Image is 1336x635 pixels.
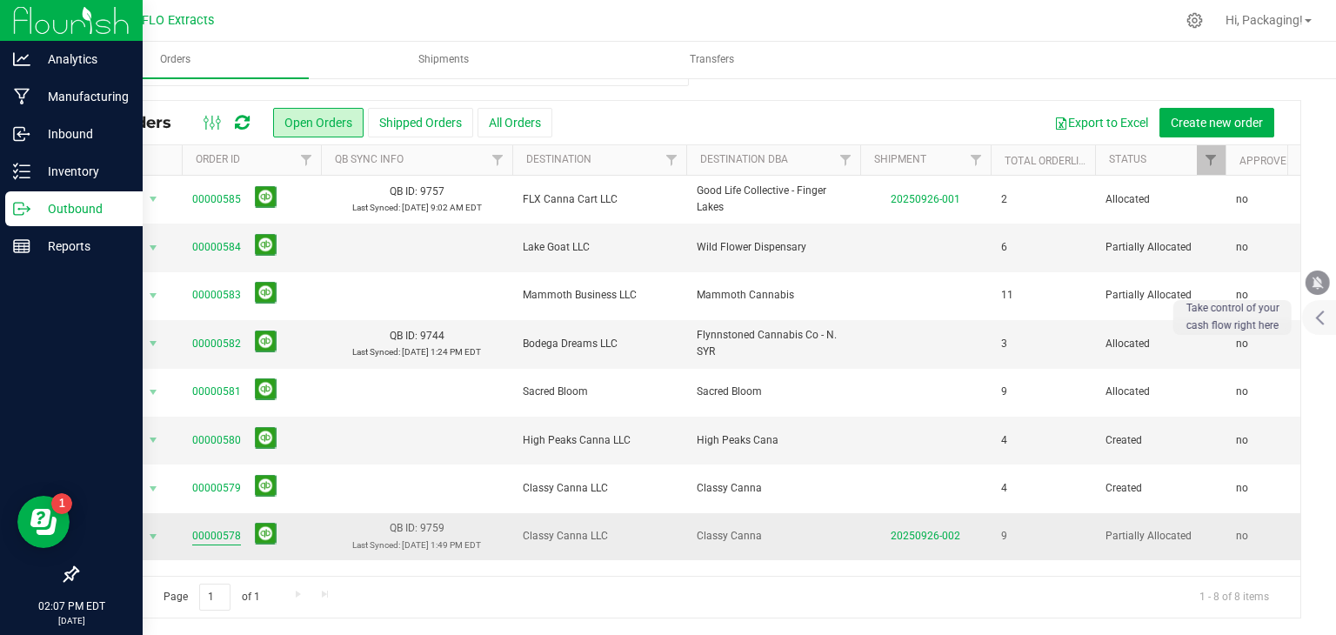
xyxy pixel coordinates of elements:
a: 20250926-002 [891,530,960,542]
span: 2 [1001,191,1007,208]
button: Export to Excel [1043,108,1159,137]
span: no [1236,384,1248,400]
span: 9 [1001,528,1007,545]
span: Created [1106,432,1215,449]
span: Create new order [1171,116,1263,130]
span: no [1236,336,1248,352]
span: select [143,236,164,260]
span: 9757 [420,185,444,197]
a: 00000578 [192,528,241,545]
p: Reports [30,236,135,257]
span: Mammoth Cannabis [697,287,850,304]
span: select [143,284,164,308]
span: [DATE] 9:02 AM EDT [402,203,482,212]
p: Inbound [30,124,135,144]
span: Orders [137,52,214,67]
a: Order ID [196,153,240,165]
span: 4 [1001,480,1007,497]
span: Sacred Bloom [523,384,676,400]
span: 11 [1001,287,1013,304]
span: Classy Canna [697,528,850,545]
inline-svg: Outbound [13,200,30,217]
a: Filter [1197,145,1226,175]
a: Filter [484,145,512,175]
span: 9759 [420,522,444,534]
span: QB ID: [390,185,417,197]
a: 00000579 [192,480,241,497]
span: Classy Canna LLC [523,480,676,497]
span: Allocated [1106,191,1215,208]
span: Lake Goat LLC [523,239,676,256]
iframe: Resource center unread badge [51,493,72,514]
span: select [143,428,164,452]
a: Total Orderlines [1005,155,1099,167]
span: 9744 [420,330,444,342]
a: 20250926-001 [891,193,960,205]
span: Allocated [1106,384,1215,400]
inline-svg: Inbound [13,125,30,143]
span: no [1236,287,1248,304]
span: Last Synced: [352,347,400,357]
a: 00000583 [192,287,241,304]
button: Shipped Orders [368,108,473,137]
p: Outbound [30,198,135,219]
span: 3 [1001,336,1007,352]
input: 1 [199,584,230,611]
span: QB ID: [390,522,417,534]
span: FLO Extracts [142,13,214,28]
span: FLX Canna Cart LLC [523,191,676,208]
span: Created [1106,480,1215,497]
button: Create new order [1159,108,1274,137]
span: Flynnstoned Cannabis Co - N. SYR [697,327,850,360]
span: 9 [1001,384,1007,400]
a: 00000585 [192,191,241,208]
inline-svg: Analytics [13,50,30,68]
span: no [1236,432,1248,449]
span: Hi, Packaging! [1226,13,1303,27]
a: 00000580 [192,432,241,449]
span: QB ID: [390,330,417,342]
a: Shipments [311,42,578,78]
p: Manufacturing [30,86,135,107]
span: [DATE] 1:24 PM EDT [402,347,481,357]
span: no [1236,528,1248,545]
a: Filter [292,145,321,175]
a: Filter [658,145,686,175]
a: Shipment [874,153,926,165]
a: 00000584 [192,239,241,256]
div: Manage settings [1184,12,1206,29]
a: Approved? [1239,155,1299,167]
span: Last Synced: [352,540,400,550]
span: High Peaks Canna LLC [523,432,676,449]
span: Last Synced: [352,203,400,212]
inline-svg: Reports [13,237,30,255]
span: Page of 1 [149,584,274,611]
span: Mammoth Business LLC [523,287,676,304]
span: Classy Canna [697,480,850,497]
inline-svg: Inventory [13,163,30,180]
a: Destination DBA [700,153,788,165]
span: no [1236,480,1248,497]
iframe: Resource center [17,496,70,548]
span: no [1236,191,1248,208]
a: Filter [962,145,991,175]
span: Wild Flower Dispensary [697,239,850,256]
span: Classy Canna LLC [523,528,676,545]
p: 02:07 PM EDT [8,598,135,614]
span: select [143,187,164,211]
a: Destination [526,153,591,165]
span: High Peaks Cana [697,432,850,449]
span: 1 - 8 of 8 items [1186,584,1283,610]
inline-svg: Manufacturing [13,88,30,105]
span: Sacred Bloom [697,384,850,400]
span: select [143,380,164,404]
span: 6 [1001,239,1007,256]
p: Analytics [30,49,135,70]
a: Orders [42,42,309,78]
p: Inventory [30,161,135,182]
span: Shipments [395,52,492,67]
span: Bodega Dreams LLC [523,336,676,352]
span: Transfers [666,52,758,67]
span: Partially Allocated [1106,528,1215,545]
a: 00000582 [192,336,241,352]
